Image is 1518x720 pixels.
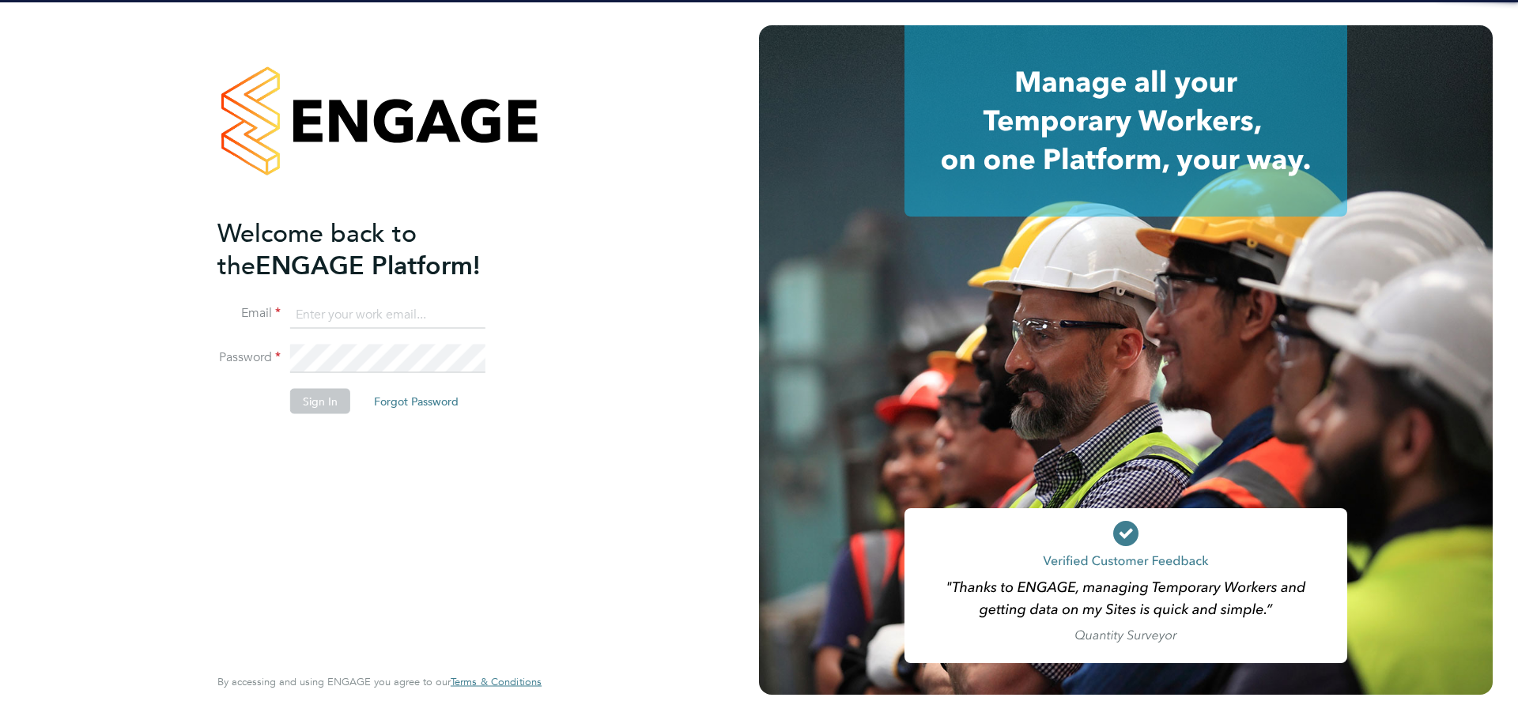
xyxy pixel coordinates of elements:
span: Welcome back to the [217,217,417,281]
input: Enter your work email... [290,300,485,329]
h2: ENGAGE Platform! [217,217,526,281]
span: Terms & Conditions [451,675,542,688]
label: Password [217,349,281,366]
span: By accessing and using ENGAGE you agree to our [217,675,542,688]
a: Terms & Conditions [451,676,542,688]
button: Sign In [290,389,350,414]
button: Forgot Password [361,389,471,414]
label: Email [217,305,281,322]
